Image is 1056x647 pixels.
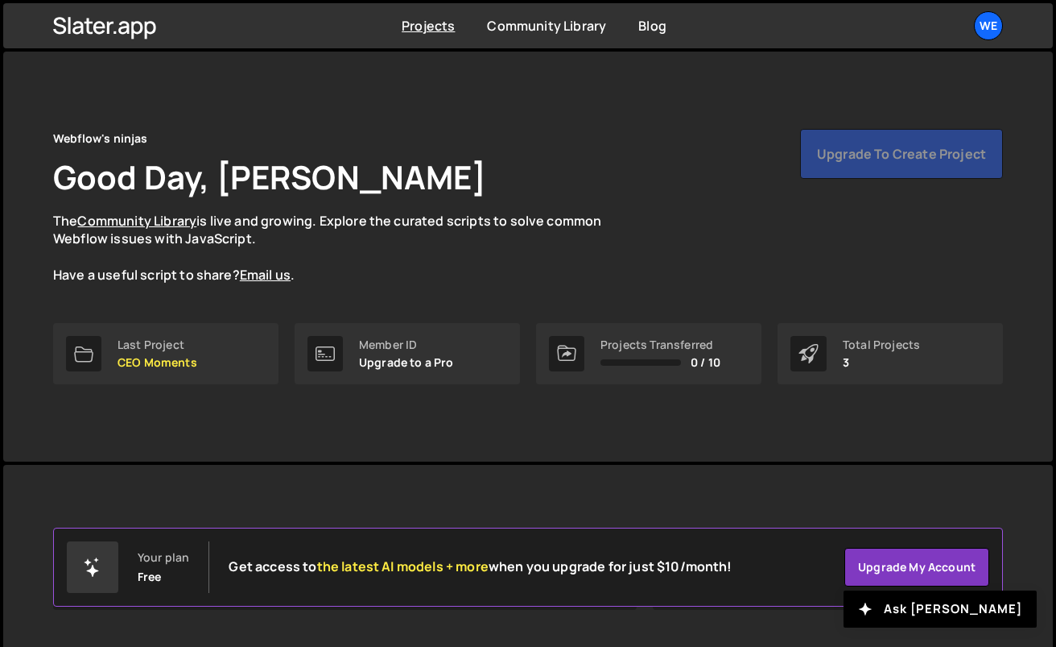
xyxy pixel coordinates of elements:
[240,266,291,284] a: Email us
[118,356,197,369] p: CEO Moments
[138,551,189,564] div: Your plan
[77,212,196,230] a: Community Library
[118,338,197,351] div: Last Project
[53,155,486,199] h1: Good Day, [PERSON_NAME]
[229,559,732,574] h2: Get access to when you upgrade for just $10/month!
[487,17,606,35] a: Community Library
[843,338,920,351] div: Total Projects
[317,558,489,575] span: the latest AI models + more
[53,212,633,284] p: The is live and growing. Explore the curated scripts to solve common Webflow issues with JavaScri...
[53,129,148,148] div: Webflow's ninjas
[638,17,666,35] a: Blog
[974,11,1003,40] a: We
[600,338,720,351] div: Projects Transferred
[691,356,720,369] span: 0 / 10
[138,570,162,583] div: Free
[359,356,454,369] p: Upgrade to a Pro
[844,548,989,587] a: Upgrade my account
[843,356,920,369] p: 3
[844,591,1037,628] button: Ask [PERSON_NAME]
[402,17,455,35] a: Projects
[53,323,278,384] a: Last Project CEO Moments
[359,338,454,351] div: Member ID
